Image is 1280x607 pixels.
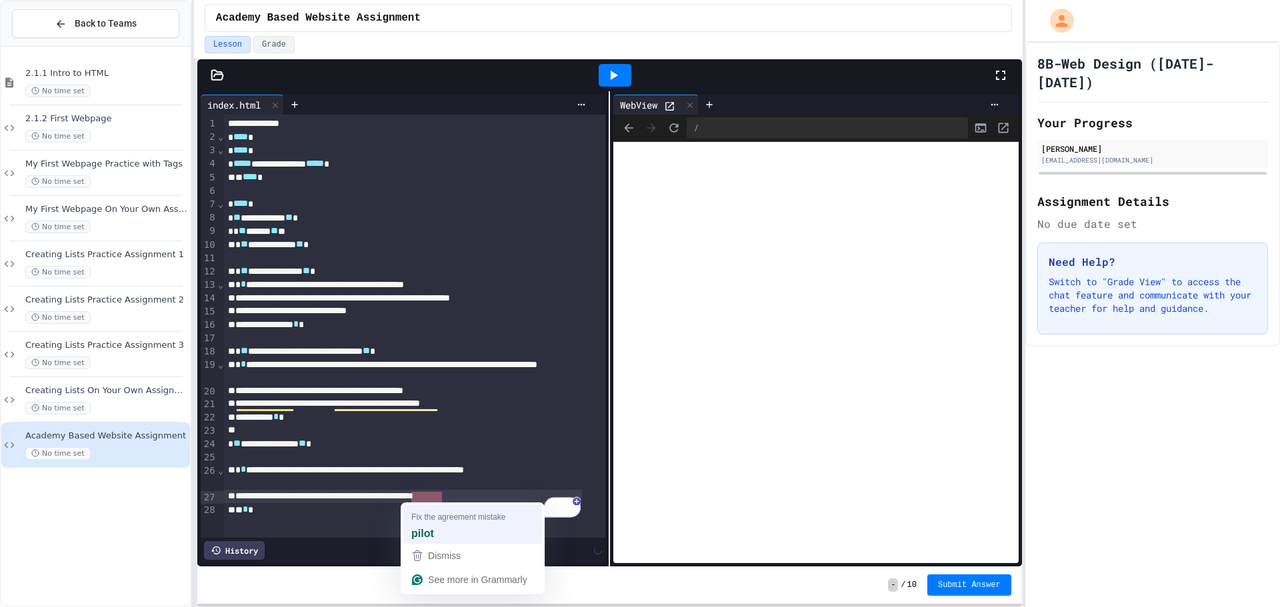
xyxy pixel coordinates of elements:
[619,118,639,138] span: Back
[201,385,217,398] div: 20
[25,430,187,442] span: Academy Based Website Assignment
[201,424,217,438] div: 23
[201,464,217,491] div: 26
[201,438,217,451] div: 24
[201,239,217,252] div: 10
[217,359,224,370] span: Fold line
[25,175,91,188] span: No time set
[1037,216,1268,232] div: No due date set
[25,85,91,97] span: No time set
[25,402,91,414] span: No time set
[25,221,91,233] span: No time set
[201,398,217,411] div: 21
[201,504,217,517] div: 28
[1036,5,1077,36] div: My Account
[641,118,661,138] span: Forward
[1041,155,1264,165] div: [EMAIL_ADDRESS][DOMAIN_NAME]
[201,279,217,292] div: 13
[25,447,91,460] span: No time set
[201,117,217,131] div: 1
[907,580,917,590] span: 10
[613,95,699,115] div: WebView
[201,144,217,157] div: 3
[217,199,224,209] span: Fold line
[216,10,421,26] span: Academy Based Website Assignment
[664,118,684,138] button: Refresh
[204,541,265,560] div: History
[201,185,217,198] div: 6
[927,574,1011,596] button: Submit Answer
[201,411,217,424] div: 22
[25,356,91,369] span: No time set
[993,118,1013,138] button: Open in new tab
[201,211,217,225] div: 8
[25,295,187,306] span: Creating Lists Practice Assignment 2
[201,171,217,185] div: 5
[25,68,187,79] span: 2.1.1 Intro to HTML
[201,305,217,318] div: 15
[25,113,187,125] span: 2.1.2 First Webpage
[1037,54,1268,91] h1: 8B-Web Design ([DATE]-[DATE])
[938,580,1001,590] span: Submit Answer
[25,130,91,143] span: No time set
[971,118,991,138] button: Console
[217,465,224,476] span: Fold line
[201,292,217,305] div: 14
[201,265,217,279] div: 12
[224,115,605,538] div: To enrich screen reader interactions, please activate Accessibility in Grammarly extension settings
[217,131,224,142] span: Fold line
[205,36,251,53] button: Lesson
[25,249,187,261] span: Creating Lists Practice Assignment 1
[201,491,217,504] div: 27
[25,385,187,396] span: Creating Lists On Your Own Assignment
[201,98,267,112] div: index.html
[12,9,179,38] button: Back to Teams
[201,252,217,265] div: 11
[201,318,217,332] div: 16
[25,159,187,170] span: My First Webpage Practice with Tags
[217,145,224,155] span: Fold line
[25,340,187,351] span: Creating Lists Practice Assignment 3
[75,17,137,31] span: Back to Teams
[253,36,295,53] button: Grade
[201,157,217,171] div: 4
[1041,143,1264,155] div: [PERSON_NAME]
[1049,254,1257,270] h3: Need Help?
[25,204,187,215] span: My First Webpage On Your Own Asssignment
[687,117,967,139] div: /
[613,98,664,112] div: WebView
[217,279,224,290] span: Fold line
[201,225,217,238] div: 9
[201,451,217,464] div: 25
[201,198,217,211] div: 7
[201,131,217,144] div: 2
[201,95,284,115] div: index.html
[201,332,217,345] div: 17
[888,578,898,592] span: -
[201,358,217,385] div: 19
[613,142,1018,564] iframe: To enrich screen reader interactions, please activate Accessibility in Grammarly extension settings
[25,266,91,279] span: No time set
[1037,113,1268,132] h2: Your Progress
[1049,275,1257,315] p: Switch to "Grade View" to access the chat feature and communicate with your teacher for help and ...
[25,311,91,324] span: No time set
[201,345,217,358] div: 18
[1037,192,1268,211] h2: Assignment Details
[901,580,905,590] span: /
